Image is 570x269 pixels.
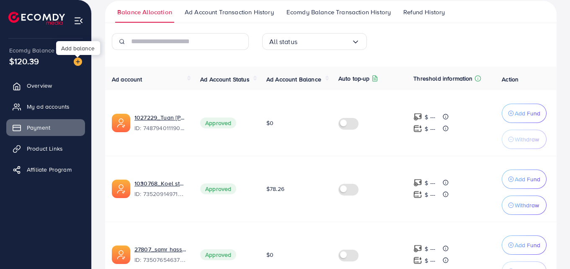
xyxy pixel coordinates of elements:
[262,33,367,50] div: Search for option
[425,244,435,254] p: $ ---
[413,190,422,199] img: top-up amount
[515,174,540,184] p: Add Fund
[6,98,85,115] a: My ad accounts
[425,256,435,266] p: $ ---
[515,200,539,210] p: Withdraw
[56,41,100,55] div: Add balance
[134,245,187,253] a: 27807_samr hassan_1711483482364
[134,179,187,188] a: 1030768_Koel store_1711792217396
[338,73,370,84] p: Auto top-up
[413,244,422,253] img: top-up amount
[112,114,130,132] img: ic-ads-acc.e4c84228.svg
[502,75,518,84] span: Action
[200,75,250,84] span: Ad Account Status
[515,134,539,144] p: Withdraw
[8,12,65,25] img: logo
[413,178,422,187] img: top-up amount
[425,178,435,188] p: $ ---
[515,108,540,118] p: Add Fund
[413,124,422,133] img: top-up amount
[6,119,85,136] a: Payment
[266,251,273,259] span: $0
[9,46,54,55] span: Ecomdy Balance
[27,123,50,132] span: Payment
[413,73,472,84] p: Threshold information
[534,231,564,263] iframe: Chat
[200,183,236,194] span: Approved
[134,124,187,132] span: ID: 7487940111900934151
[117,8,172,17] span: Balance Allocation
[27,81,52,90] span: Overview
[9,55,39,67] span: $120.39
[200,118,236,128] span: Approved
[134,245,187,264] div: <span class='underline'>27807_samr hassan_1711483482364</span></br>7350765463707795458
[6,161,85,178] a: Affiliate Program
[134,179,187,198] div: <span class='underline'>1030768_Koel store_1711792217396</span></br>7352091497182806017
[297,35,351,48] input: Search for option
[502,196,547,215] button: Withdraw
[112,245,130,264] img: ic-ads-acc.e4c84228.svg
[74,16,83,26] img: menu
[6,140,85,157] a: Product Links
[502,104,547,123] button: Add Fund
[502,235,547,255] button: Add Fund
[74,57,82,66] img: image
[425,124,435,134] p: $ ---
[266,185,284,193] span: $78.26
[27,165,72,174] span: Affiliate Program
[266,119,273,127] span: $0
[413,112,422,121] img: top-up amount
[425,190,435,200] p: $ ---
[134,190,187,198] span: ID: 7352091497182806017
[134,113,187,133] div: <span class='underline'>1027229_Tuan Hung</span></br>7487940111900934151
[403,8,445,17] span: Refund History
[266,75,321,84] span: Ad Account Balance
[112,180,130,198] img: ic-ads-acc.e4c84228.svg
[112,75,142,84] span: Ad account
[286,8,391,17] span: Ecomdy Balance Transaction History
[515,240,540,250] p: Add Fund
[134,113,187,122] a: 1027229_Tuan [PERSON_NAME]
[413,256,422,265] img: top-up amount
[27,102,70,111] span: My ad accounts
[6,77,85,94] a: Overview
[185,8,274,17] span: Ad Account Transaction History
[134,256,187,264] span: ID: 7350765463707795458
[425,112,435,122] p: $ ---
[27,144,63,153] span: Product Links
[200,249,236,260] span: Approved
[502,170,547,189] button: Add Fund
[269,35,297,48] span: All status
[502,130,547,149] button: Withdraw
